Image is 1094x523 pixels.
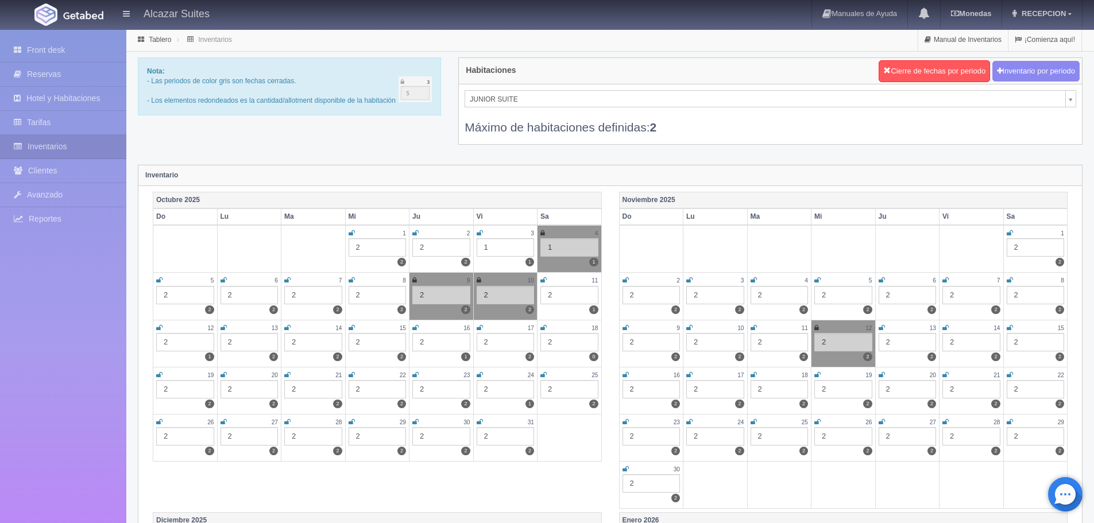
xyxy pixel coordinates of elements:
div: 2 [1007,427,1065,445]
div: 2 [412,380,470,398]
div: 2 [412,286,470,304]
th: Sa [1003,208,1068,225]
div: 2 [814,333,872,351]
div: 2 [1007,380,1065,398]
small: 30 [674,466,680,472]
label: 2 [863,305,872,314]
small: 10 [528,277,534,284]
label: 2 [269,305,278,314]
th: Do [619,208,683,225]
div: 2 [879,427,937,445]
label: 2 [461,305,470,314]
label: 2 [333,447,342,455]
label: 2 [333,352,342,361]
label: 2 [927,400,936,408]
span: RECEPCION [1019,9,1066,18]
div: 2 [814,427,872,445]
div: 2 [477,333,535,351]
label: 2 [991,447,1000,455]
a: Tablero [149,36,171,44]
div: 2 [412,427,470,445]
div: 2 [221,427,279,445]
small: 9 [676,325,680,331]
label: 2 [461,447,470,455]
small: 9 [467,277,470,284]
div: 2 [942,333,1000,351]
small: 19 [865,372,872,378]
label: 2 [397,447,406,455]
div: 2 [221,380,279,398]
label: 2 [863,352,872,361]
div: 2 [540,380,598,398]
label: 2 [735,447,744,455]
div: 2 [1007,238,1065,257]
small: 24 [528,372,534,378]
th: Vi [473,208,538,225]
label: 2 [1056,352,1064,361]
div: 2 [814,286,872,304]
div: 2 [156,380,214,398]
span: JUNIOR SUITE [470,91,1061,108]
small: 6 [275,277,278,284]
div: 2 [284,333,342,351]
label: 0 [589,352,598,361]
div: 2 [349,333,407,351]
label: 2 [269,352,278,361]
small: 20 [272,372,278,378]
label: 2 [927,352,936,361]
div: 2 [751,380,809,398]
div: 2 [942,286,1000,304]
small: 29 [400,419,406,425]
small: 18 [592,325,598,331]
small: 15 [400,325,406,331]
th: Vi [940,208,1004,225]
small: 28 [994,419,1000,425]
div: 2 [156,286,214,304]
div: 2 [477,286,535,304]
th: Ju [875,208,940,225]
label: 2 [1056,447,1064,455]
small: 12 [865,325,872,331]
small: 13 [930,325,936,331]
small: 8 [403,277,406,284]
label: 2 [671,400,680,408]
div: 2 [284,286,342,304]
th: Octubre 2025 [153,192,602,208]
div: 2 [942,380,1000,398]
label: 2 [991,305,1000,314]
small: 2 [676,277,680,284]
label: 2 [269,400,278,408]
small: 15 [1058,325,1064,331]
div: 2 [349,380,407,398]
label: 2 [927,305,936,314]
div: 2 [686,333,744,351]
div: 2 [751,333,809,351]
label: 1 [205,352,214,361]
label: 2 [735,352,744,361]
small: 17 [528,325,534,331]
small: 21 [335,372,342,378]
label: 2 [991,400,1000,408]
label: 2 [799,352,808,361]
div: 2 [879,286,937,304]
div: 2 [284,427,342,445]
small: 14 [994,325,1000,331]
small: 22 [400,372,406,378]
small: 27 [930,419,936,425]
small: 19 [207,372,214,378]
label: 2 [671,447,680,455]
div: 2 [623,380,681,398]
th: Ma [281,208,346,225]
small: 18 [802,372,808,378]
label: 2 [397,305,406,314]
div: 2 [156,333,214,351]
div: 2 [1007,286,1065,304]
b: Nota: [147,67,165,75]
div: 2 [814,380,872,398]
label: 2 [671,494,680,502]
small: 11 [592,277,598,284]
label: 1 [525,258,534,266]
img: Getabed [63,11,103,20]
div: 2 [751,427,809,445]
small: 5 [869,277,872,284]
